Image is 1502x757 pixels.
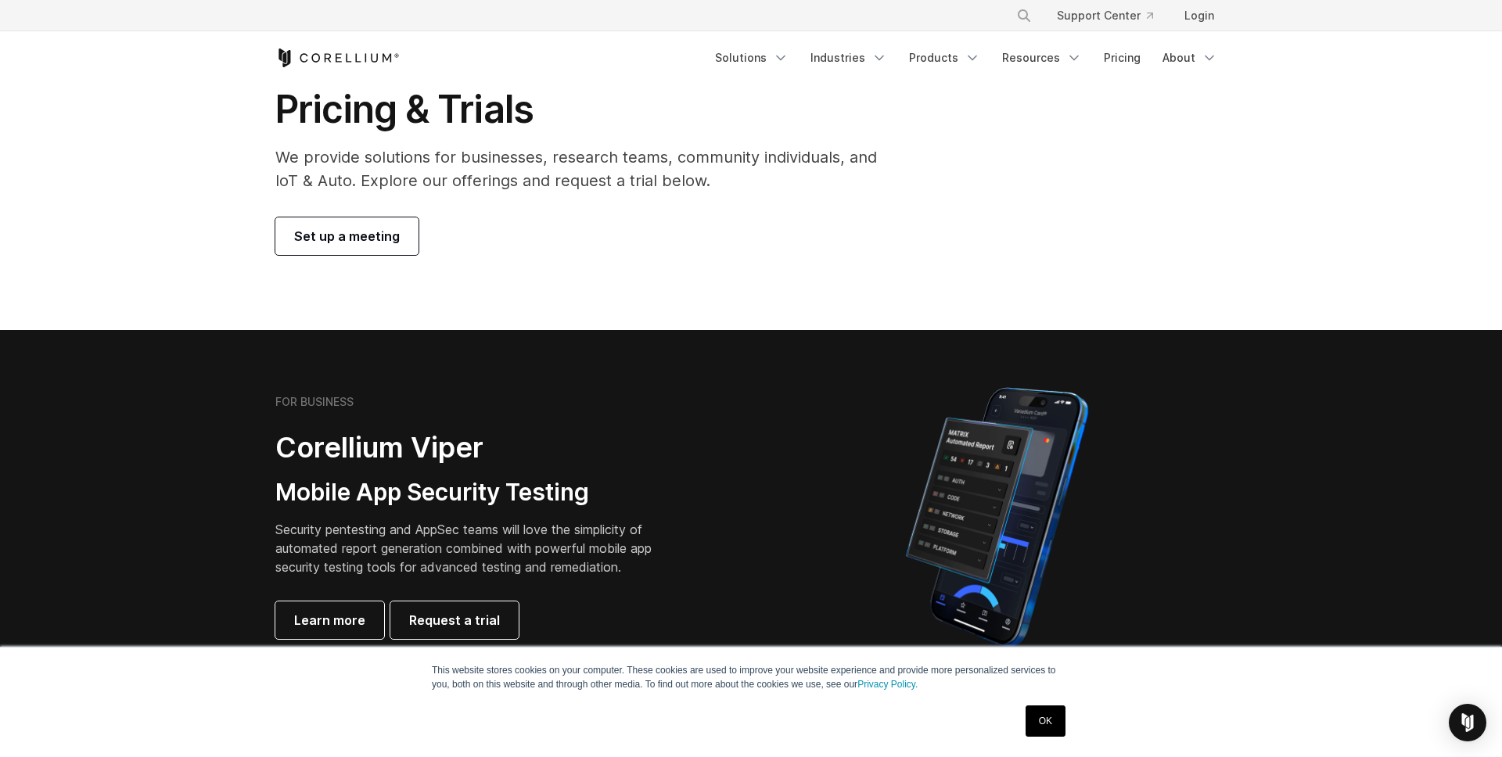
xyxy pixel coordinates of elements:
[275,478,676,508] h3: Mobile App Security Testing
[706,44,1227,72] div: Navigation Menu
[900,44,990,72] a: Products
[706,44,798,72] a: Solutions
[294,611,365,630] span: Learn more
[275,430,676,465] h2: Corellium Viper
[432,663,1070,691] p: This website stores cookies on your computer. These cookies are used to improve your website expe...
[1094,44,1150,72] a: Pricing
[993,44,1091,72] a: Resources
[997,2,1227,30] div: Navigation Menu
[1153,44,1227,72] a: About
[801,44,897,72] a: Industries
[857,679,918,690] a: Privacy Policy.
[1172,2,1227,30] a: Login
[275,86,899,133] h1: Pricing & Trials
[294,227,400,246] span: Set up a meeting
[409,611,500,630] span: Request a trial
[275,601,384,639] a: Learn more
[879,380,1115,654] img: Corellium MATRIX automated report on iPhone showing app vulnerability test results across securit...
[390,601,519,639] a: Request a trial
[1044,2,1166,30] a: Support Center
[1026,705,1065,737] a: OK
[275,520,676,576] p: Security pentesting and AppSec teams will love the simplicity of automated report generation comb...
[275,395,354,409] h6: FOR BUSINESS
[275,145,899,192] p: We provide solutions for businesses, research teams, community individuals, and IoT & Auto. Explo...
[275,48,400,67] a: Corellium Home
[1010,2,1038,30] button: Search
[275,217,419,255] a: Set up a meeting
[1449,704,1486,741] div: Open Intercom Messenger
